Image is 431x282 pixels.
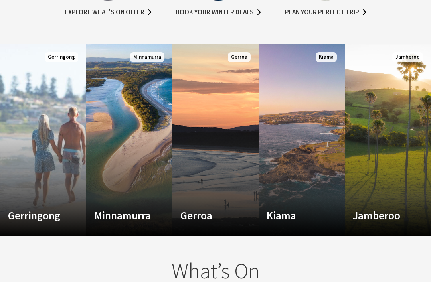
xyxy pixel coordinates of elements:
[267,209,324,222] h4: Kiama
[259,44,345,236] a: Custom Image Used Kiama Kiama
[285,7,366,18] a: Plan your perfect trip
[8,209,65,222] h4: Gerringong
[94,209,152,222] h4: Minnamurra
[65,7,152,18] a: Explore what's on offer
[316,52,337,62] span: Kiama
[130,52,164,62] span: Minnamurra
[172,44,259,236] a: Custom Image Used Gerroa Gerroa
[180,209,238,222] h4: Gerroa
[345,44,431,236] a: Custom Image Used Jamberoo Jamberoo
[228,52,251,62] span: Gerroa
[392,52,423,62] span: Jamberoo
[176,7,261,18] a: Book your winter deals
[45,52,78,62] span: Gerringong
[353,209,410,222] h4: Jamberoo
[86,44,172,236] a: Custom Image Used Minnamurra Minnamurra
